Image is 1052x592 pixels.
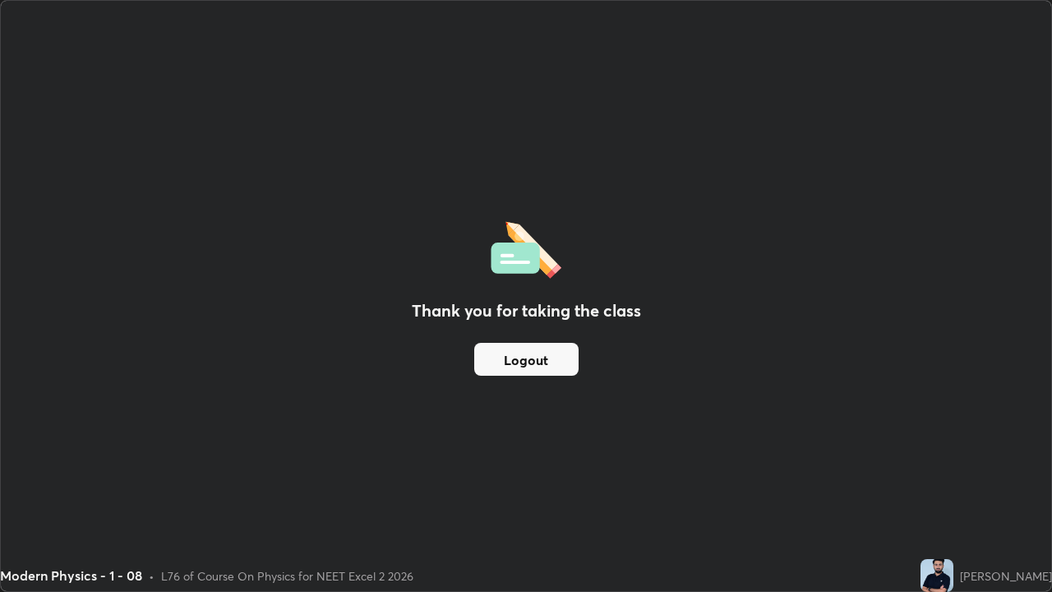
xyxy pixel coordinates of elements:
div: [PERSON_NAME] [960,567,1052,585]
div: L76 of Course On Physics for NEET Excel 2 2026 [161,567,413,585]
img: ef2b50091f9441e5b7725b7ba0742755.jpg [920,559,953,592]
img: offlineFeedback.1438e8b3.svg [491,216,561,279]
div: • [149,567,155,585]
button: Logout [474,343,579,376]
h2: Thank you for taking the class [412,298,641,323]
